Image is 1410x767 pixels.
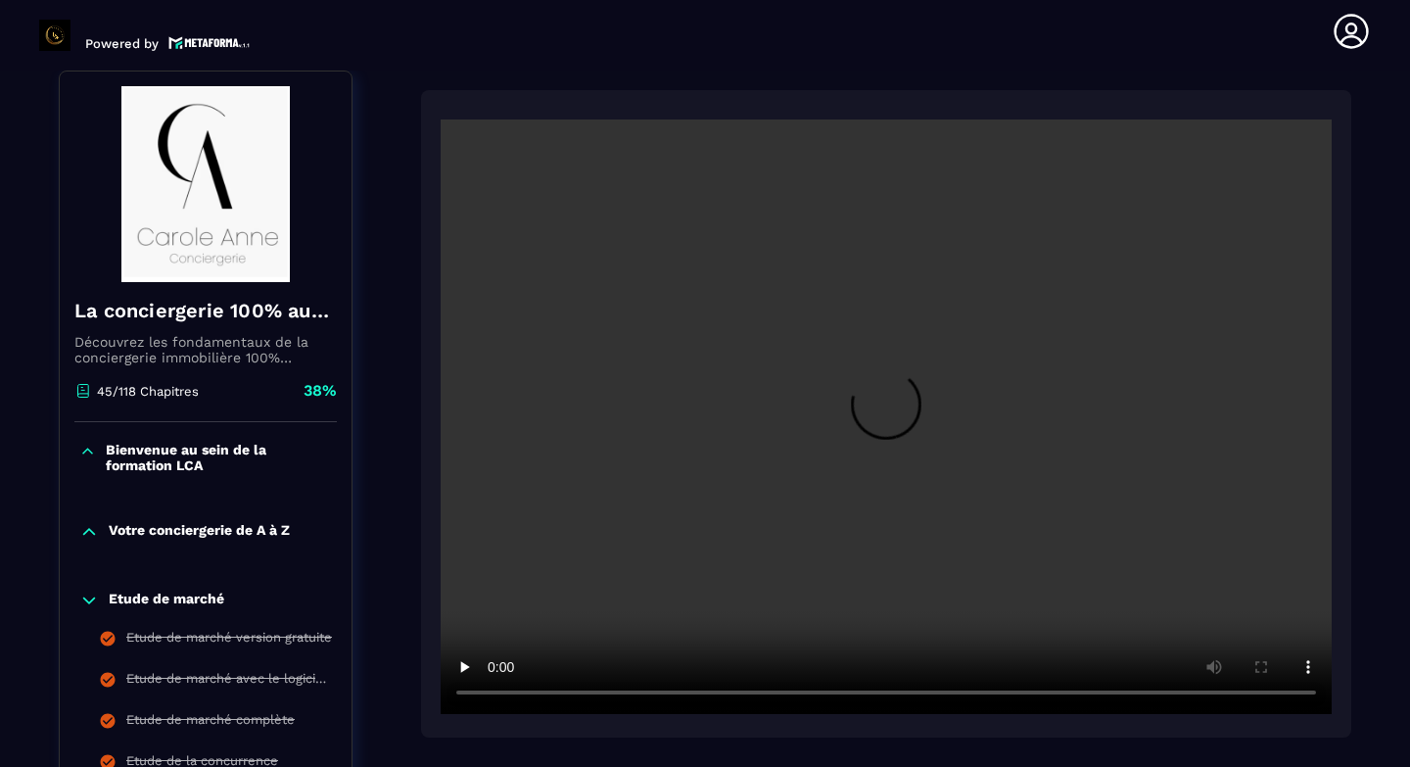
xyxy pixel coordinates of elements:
h4: La conciergerie 100% automatisée [74,297,337,324]
img: logo-branding [39,20,70,51]
div: Etude de marché complète [126,712,295,734]
img: banner [74,86,337,282]
div: Etude de marché avec le logiciel Airdna version payante [126,671,332,693]
p: Découvrez les fondamentaux de la conciergerie immobilière 100% automatisée. Cette formation est c... [74,334,337,365]
p: Powered by [85,36,159,51]
p: Bienvenue au sein de la formation LCA [106,442,332,473]
p: 38% [304,380,337,402]
div: Etude de marché version gratuite [126,630,332,651]
p: Etude de marché [109,591,224,610]
img: logo [168,34,251,51]
p: Votre conciergerie de A à Z [109,522,290,542]
p: 45/118 Chapitres [97,384,199,399]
